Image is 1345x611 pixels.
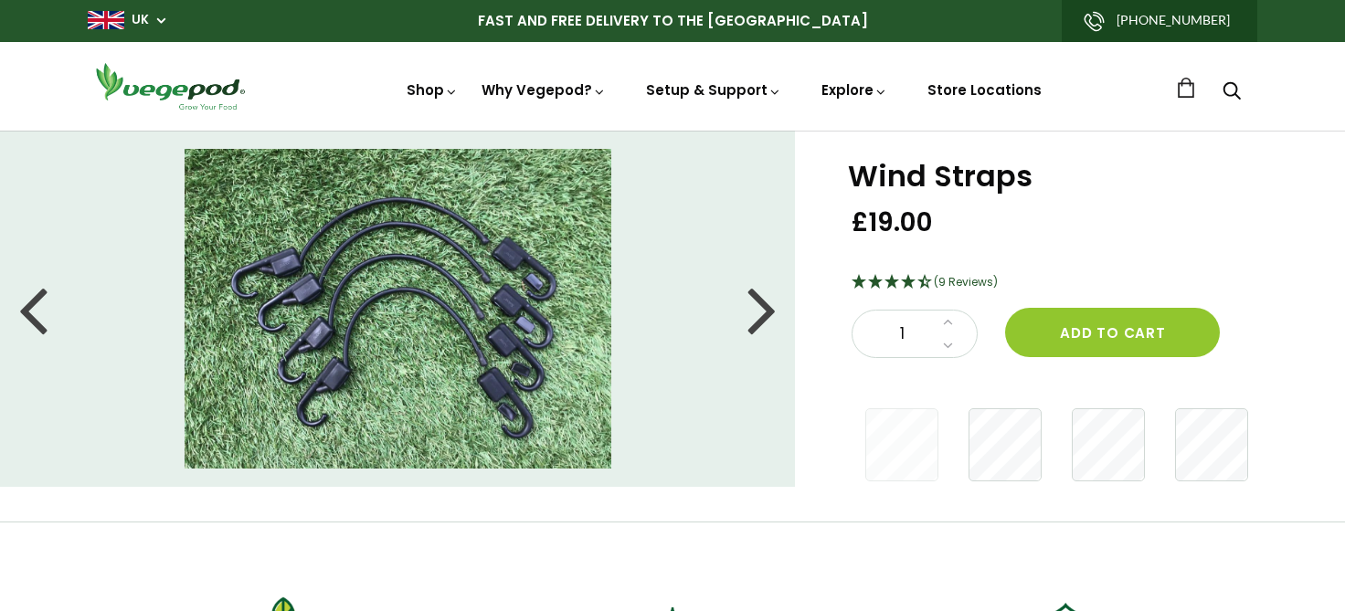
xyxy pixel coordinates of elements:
div: 4.33 Stars - 9 Reviews [852,271,1299,295]
a: Decrease quantity by 1 [937,334,958,358]
a: Explore [821,80,887,100]
a: Increase quantity by 1 [937,311,958,334]
span: £19.00 [852,205,933,239]
span: (9 Reviews) [934,274,998,290]
a: Search [1223,83,1241,102]
a: Shop [407,80,458,100]
h1: Wind Straps [848,162,1299,191]
a: Why Vegepod? [482,80,606,100]
a: Store Locations [927,80,1042,100]
a: UK [132,11,149,29]
span: 1 [871,322,933,346]
img: gb_large.png [88,11,124,29]
img: Vegepod [88,60,252,112]
img: Wind Straps [185,149,611,469]
a: Setup & Support [646,80,781,100]
button: Add to cart [1005,308,1220,357]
